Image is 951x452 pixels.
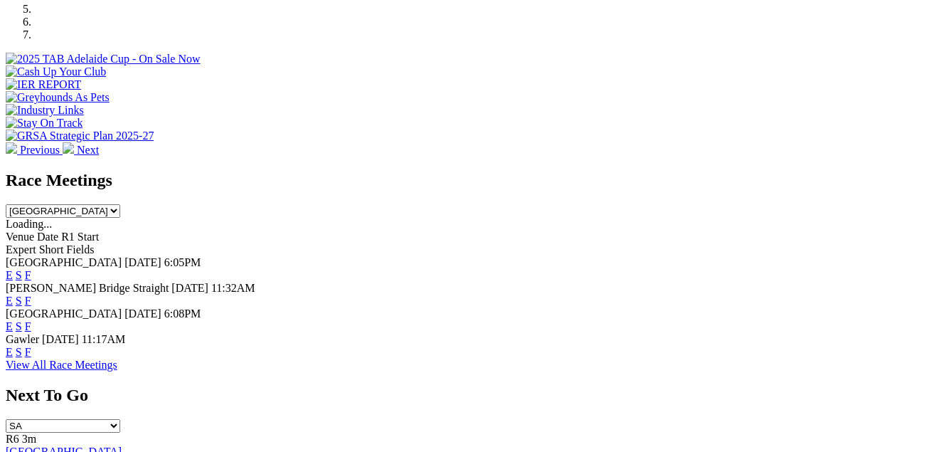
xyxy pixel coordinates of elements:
span: [GEOGRAPHIC_DATA] [6,308,122,320]
span: Expert [6,243,36,256]
span: R6 [6,433,19,445]
a: S [16,346,22,358]
span: R1 Start [61,231,99,243]
a: F [25,269,31,281]
span: Date [37,231,58,243]
a: E [6,346,13,358]
a: E [6,269,13,281]
img: Cash Up Your Club [6,65,106,78]
span: [PERSON_NAME] Bridge Straight [6,282,169,294]
span: [GEOGRAPHIC_DATA] [6,256,122,268]
a: F [25,320,31,332]
img: 2025 TAB Adelaide Cup - On Sale Now [6,53,201,65]
a: Next [63,144,99,156]
span: 3m [22,433,36,445]
img: chevron-left-pager-white.svg [6,142,17,154]
span: [DATE] [42,333,79,345]
h2: Next To Go [6,386,945,405]
img: IER REPORT [6,78,81,91]
span: Previous [20,144,60,156]
span: Loading... [6,218,52,230]
span: [DATE] [124,308,161,320]
a: S [16,269,22,281]
h2: Race Meetings [6,171,945,190]
img: Stay On Track [6,117,83,130]
span: 11:32AM [211,282,255,294]
span: 6:08PM [164,308,201,320]
a: E [6,295,13,307]
span: Gawler [6,333,39,345]
a: View All Race Meetings [6,359,117,371]
img: Industry Links [6,104,84,117]
span: Venue [6,231,34,243]
a: Previous [6,144,63,156]
span: 11:17AM [82,333,126,345]
a: F [25,346,31,358]
a: S [16,320,22,332]
span: 6:05PM [164,256,201,268]
a: S [16,295,22,307]
span: [DATE] [124,256,161,268]
span: Next [77,144,99,156]
span: Short [39,243,64,256]
img: Greyhounds As Pets [6,91,110,104]
span: [DATE] [171,282,208,294]
img: GRSA Strategic Plan 2025-27 [6,130,154,142]
span: Fields [66,243,94,256]
img: chevron-right-pager-white.svg [63,142,74,154]
a: F [25,295,31,307]
a: E [6,320,13,332]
